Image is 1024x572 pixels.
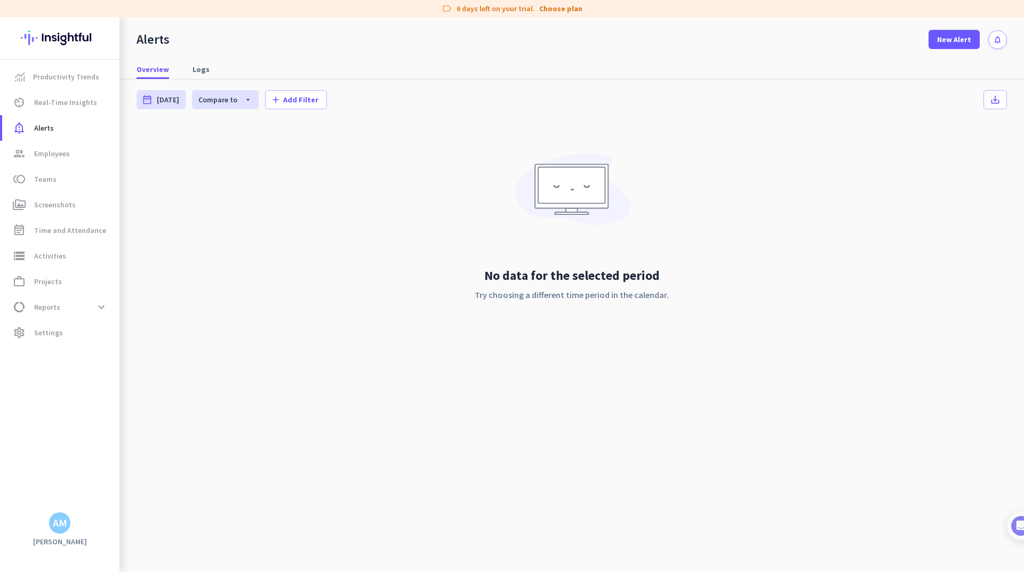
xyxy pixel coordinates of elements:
[2,320,119,345] a: settingsSettings
[442,3,452,14] i: label
[34,326,63,339] span: Settings
[2,243,119,269] a: storageActivities
[34,147,70,160] span: Employees
[475,288,669,301] p: Try choosing a different time period in the calendar.
[988,30,1007,49] button: notifications
[92,297,111,317] button: expand_more
[13,96,26,109] i: av_timer
[34,301,60,313] span: Reports
[193,64,210,75] span: Logs
[13,249,26,262] i: storage
[2,294,119,320] a: data_usageReportsexpand_more
[539,3,582,14] a: Choose plan
[34,96,97,109] span: Real-Time Insights
[510,146,633,240] img: No data
[15,72,25,82] img: menu-item
[21,17,99,59] img: Insightful logo
[237,95,252,104] i: arrow_drop_down
[13,224,26,237] i: event_note
[13,147,26,160] i: group
[475,267,669,284] h2: No data for the selected period
[198,95,237,104] span: Compare to
[13,326,26,339] i: settings
[13,301,26,313] i: data_usage
[33,70,99,83] span: Productivity Trends
[2,64,119,90] a: menu-itemProductivity Trends
[137,64,169,75] span: Overview
[265,90,327,109] button: addAdd Filter
[983,90,1007,109] button: save_alt
[34,224,106,237] span: Time and Attendance
[283,94,318,105] span: Add Filter
[53,518,67,528] div: AM
[2,115,119,141] a: notification_importantAlerts
[34,122,54,134] span: Alerts
[34,198,76,211] span: Screenshots
[34,275,62,288] span: Projects
[2,217,119,243] a: event_noteTime and Attendance
[2,90,119,115] a: av_timerReal-Time Insights
[2,192,119,217] a: perm_mediaScreenshots
[270,94,281,105] i: add
[929,30,980,49] button: New Alert
[157,94,179,105] span: [DATE]
[993,35,1002,44] i: notifications
[34,249,66,262] span: Activities
[2,166,119,192] a: tollTeams
[137,31,170,47] div: Alerts
[2,269,119,294] a: work_outlineProjects
[990,94,1001,105] i: save_alt
[142,94,153,105] i: date_range
[13,198,26,211] i: perm_media
[34,173,57,186] span: Teams
[13,122,26,134] i: notification_important
[13,173,26,186] i: toll
[937,34,971,45] span: New Alert
[2,141,119,166] a: groupEmployees
[13,275,26,288] i: work_outline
